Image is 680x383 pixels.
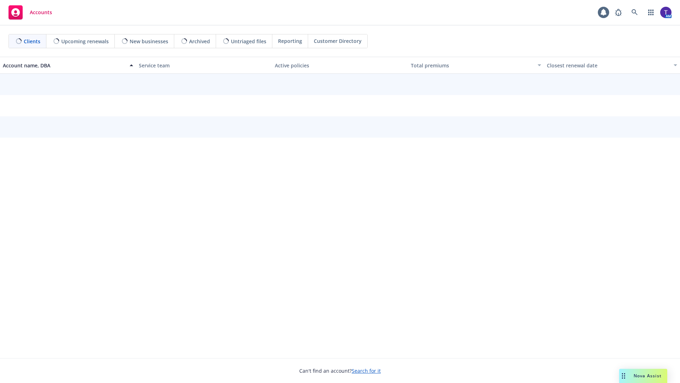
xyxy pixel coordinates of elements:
[130,38,168,45] span: New businesses
[411,62,533,69] div: Total premiums
[6,2,55,22] a: Accounts
[314,37,362,45] span: Customer Directory
[611,5,625,20] a: Report a Bug
[231,38,266,45] span: Untriaged files
[408,57,544,74] button: Total premiums
[61,38,109,45] span: Upcoming renewals
[189,38,210,45] span: Archived
[619,369,667,383] button: Nova Assist
[299,367,381,374] span: Can't find an account?
[30,10,52,15] span: Accounts
[634,373,662,379] span: Nova Assist
[628,5,642,20] a: Search
[619,369,628,383] div: Drag to move
[644,5,658,20] a: Switch app
[136,57,272,74] button: Service team
[139,62,269,69] div: Service team
[547,62,669,69] div: Closest renewal date
[278,37,302,45] span: Reporting
[544,57,680,74] button: Closest renewal date
[275,62,405,69] div: Active policies
[660,7,671,18] img: photo
[272,57,408,74] button: Active policies
[24,38,40,45] span: Clients
[352,367,381,374] a: Search for it
[3,62,125,69] div: Account name, DBA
